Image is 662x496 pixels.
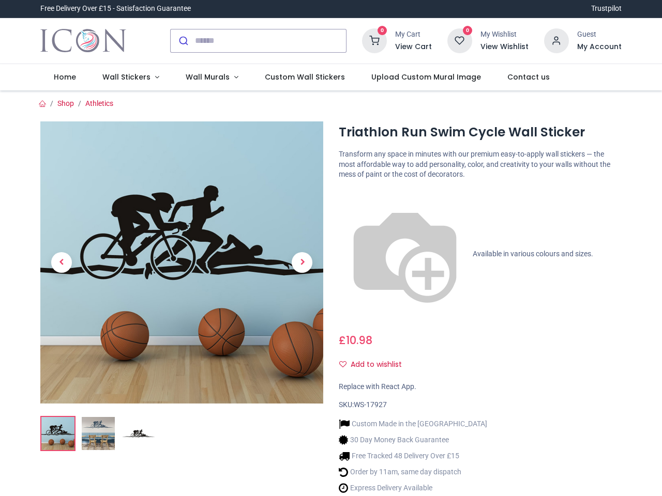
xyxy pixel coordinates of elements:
[339,483,487,493] li: Express Delivery Available
[172,64,251,91] a: Wall Murals
[57,99,74,107] a: Shop
[507,72,550,82] span: Contact us
[577,42,622,52] a: My Account
[395,42,432,52] a: View Cart
[339,467,487,477] li: Order by 11am, same day dispatch
[339,400,622,410] div: SKU:
[85,99,113,107] a: Athletics
[480,42,529,52] a: View Wishlist
[40,4,191,14] div: Free Delivery Over £15 - Satisfaction Guarantee
[54,72,76,82] span: Home
[41,417,74,450] img: Triathlon Run Swim Cycle Wall Sticker
[122,417,155,450] img: WS-17927-03
[339,419,487,429] li: Custom Made in the [GEOGRAPHIC_DATA]
[186,72,230,82] span: Wall Murals
[292,252,312,273] span: Next
[339,333,372,348] span: £
[102,72,151,82] span: Wall Stickers
[339,361,347,368] i: Add to wishlist
[89,64,173,91] a: Wall Stickers
[473,250,593,258] span: Available in various colours and sizes.
[40,26,126,55] img: Icon Wall Stickers
[40,26,126,55] a: Logo of Icon Wall Stickers
[82,417,115,450] img: WS-17927-02
[281,164,323,362] a: Next
[447,36,472,44] a: 0
[339,356,411,374] button: Add to wishlistAdd to wishlist
[40,164,83,362] a: Previous
[362,36,387,44] a: 0
[40,121,323,404] img: Triathlon Run Swim Cycle Wall Sticker
[339,435,487,445] li: 30 Day Money Back Guarantee
[346,333,372,348] span: 10.98
[339,451,487,461] li: Free Tracked 48 Delivery Over £15
[339,123,622,141] h1: Triathlon Run Swim Cycle Wall Sticker
[591,4,622,14] a: Trustpilot
[378,26,387,36] sup: 0
[265,72,345,82] span: Custom Wall Stickers
[480,29,529,40] div: My Wishlist
[51,252,72,273] span: Previous
[339,382,622,392] div: Replace with React App.
[354,400,387,409] span: WS-17927
[577,29,622,40] div: Guest
[339,149,622,180] p: Transform any space in minutes with our premium easy-to-apply wall stickers — the most affordable...
[371,72,481,82] span: Upload Custom Mural Image
[339,188,471,320] img: color-wheel.png
[171,29,195,52] button: Submit
[395,29,432,40] div: My Cart
[463,26,473,36] sup: 0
